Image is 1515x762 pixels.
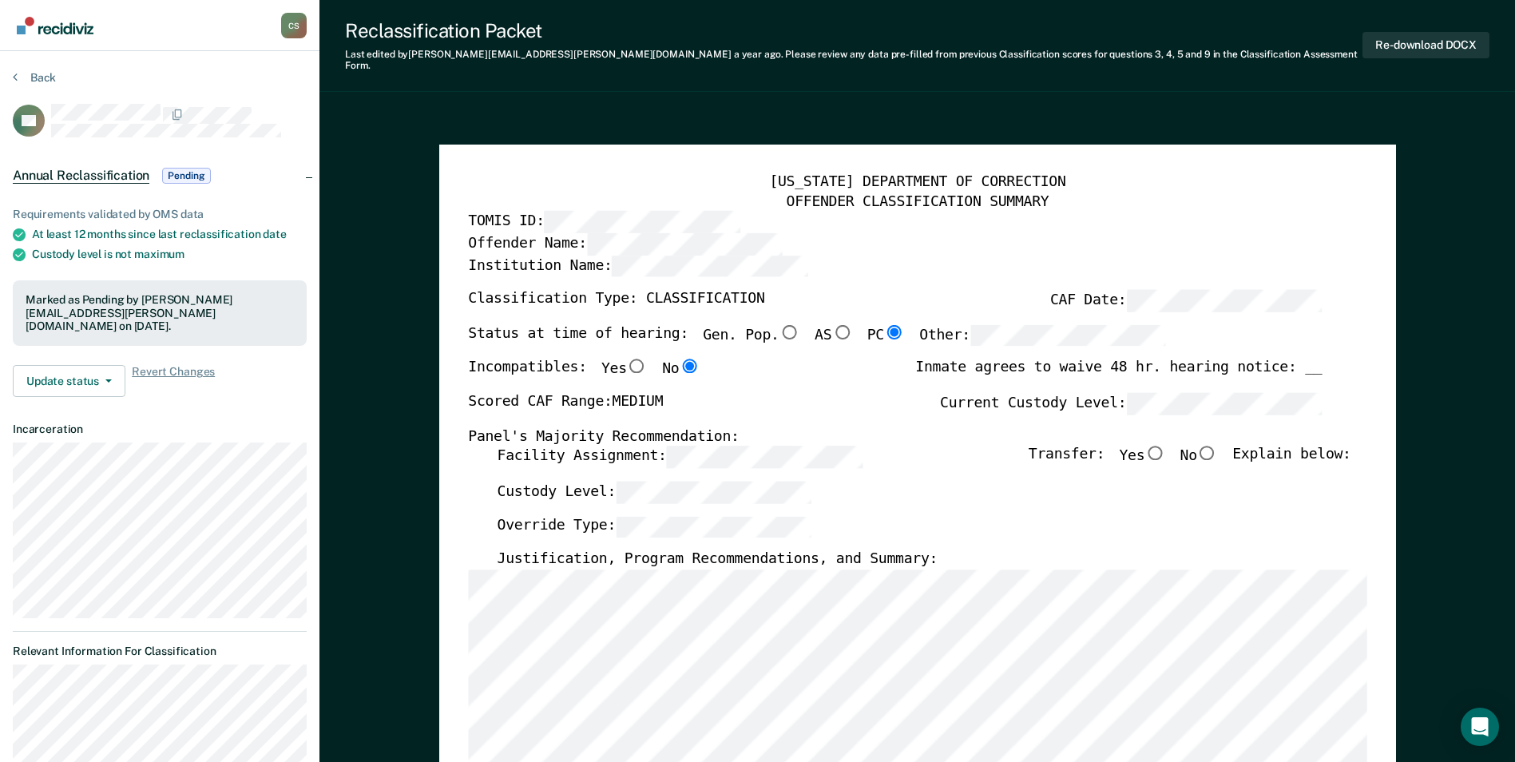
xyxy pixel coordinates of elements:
label: Classification Type: CLASSIFICATION [468,289,764,311]
label: Gen. Pop. [703,324,800,346]
span: a year ago [734,49,781,60]
input: TOMIS ID: [544,211,740,232]
div: Open Intercom Messenger [1461,708,1499,746]
label: Yes [601,359,648,380]
label: Other: [919,324,1166,346]
div: At least 12 months since last reclassification [32,228,307,241]
label: Custody Level: [497,481,811,502]
span: date [263,228,286,240]
div: Inmate agrees to waive 48 hr. hearing notice: __ [915,359,1322,393]
label: Override Type: [497,515,811,537]
span: Revert Changes [132,365,215,397]
label: No [1180,446,1217,467]
label: Facility Assignment: [497,446,862,467]
input: Offender Name: [586,232,782,254]
div: Panel's Majority Recommendation: [468,427,1322,446]
div: Marked as Pending by [PERSON_NAME][EMAIL_ADDRESS][PERSON_NAME][DOMAIN_NAME] on [DATE]. [26,293,294,333]
button: Profile dropdown button [281,13,307,38]
label: CAF Date: [1050,289,1322,311]
input: Institution Name: [612,255,807,276]
input: No [1197,446,1218,460]
button: Back [13,70,56,85]
label: Yes [1119,446,1165,467]
input: Facility Assignment: [666,446,862,467]
label: PC [867,324,904,346]
dt: Relevant Information For Classification [13,645,307,658]
div: Transfer: Explain below: [1029,446,1351,481]
div: Reclassification Packet [345,19,1362,42]
div: Last edited by [PERSON_NAME][EMAIL_ADDRESS][PERSON_NAME][DOMAIN_NAME] . Please review any data pr... [345,49,1362,72]
label: Scored CAF Range: MEDIUM [468,392,663,414]
label: Current Custody Level: [940,392,1322,414]
button: Re-download DOCX [1362,32,1489,58]
label: No [662,359,700,380]
label: TOMIS ID: [468,211,740,232]
div: C S [281,13,307,38]
input: Gen. Pop. [779,324,799,339]
label: Institution Name: [468,255,807,276]
input: No [679,359,700,374]
span: Annual Reclassification [13,168,149,184]
input: Yes [626,359,647,374]
input: PC [884,324,905,339]
span: maximum [134,248,184,260]
dt: Incarceration [13,423,307,436]
div: Requirements validated by OMS data [13,208,307,221]
label: AS [815,324,852,346]
div: [US_STATE] DEPARTMENT OF CORRECTION [468,173,1366,192]
div: Custody level is not [32,248,307,261]
label: Justification, Program Recommendations, and Summary: [497,550,938,570]
input: Override Type: [616,515,811,537]
input: Custody Level: [616,481,811,502]
span: Pending [162,168,210,184]
button: Update status [13,365,125,397]
label: Offender Name: [468,232,783,254]
input: Other: [970,324,1166,346]
div: Incompatibles: [468,359,700,393]
input: AS [831,324,852,339]
input: Current Custody Level: [1126,392,1322,414]
div: Status at time of hearing: [468,324,1166,359]
input: Yes [1144,446,1165,460]
img: Recidiviz [17,17,93,34]
div: OFFENDER CLASSIFICATION SUMMARY [468,192,1366,211]
input: CAF Date: [1126,289,1322,311]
